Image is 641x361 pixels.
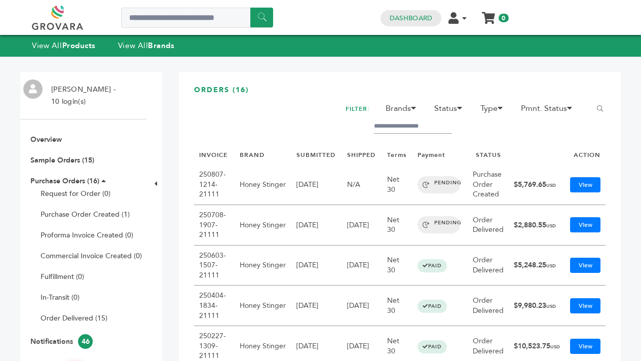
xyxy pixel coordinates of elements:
[509,165,565,205] td: $5,769.65
[199,170,226,199] a: 250807-1214-21111
[390,14,432,23] a: Dashboard
[235,246,291,286] td: Honey Stinger
[46,84,118,108] li: [PERSON_NAME] - 10 login(s)
[570,217,600,232] a: View
[546,223,556,229] span: USD
[347,151,375,159] a: SHIPPED
[374,119,452,134] input: Filter by keywords
[32,41,96,51] a: View AllProducts
[546,182,556,188] span: USD
[121,8,273,28] input: Search a product or brand...
[381,102,427,119] li: Brands
[30,176,99,186] a: Purchase Orders (16)
[41,293,80,302] a: In-Transit (0)
[41,189,110,198] a: Request for Order (0)
[418,216,460,233] span: PENDING
[546,303,556,309] span: USD
[235,205,291,246] td: Honey Stinger
[41,210,130,219] a: Purchase Order Created (1)
[483,9,495,20] a: My Cart
[199,331,226,360] a: 250227-1309-21111
[30,337,93,346] a: Notifications46
[382,205,412,246] td: Net 30
[235,165,291,205] td: Honey Stinger
[199,151,228,159] a: INVOICE
[429,102,473,119] li: Status
[291,246,342,286] td: [DATE]
[62,41,96,51] strong: Products
[342,246,383,286] td: [DATE]
[418,300,447,313] span: PAID
[516,102,583,119] li: Pmnt. Status
[468,286,509,326] td: Order Delivered
[194,85,606,103] h3: ORDERS (16)
[240,151,265,159] a: BRAND
[41,230,133,240] a: Proforma Invoice Created (0)
[570,177,600,192] a: View
[570,258,600,273] a: View
[418,176,460,193] span: PENDING
[342,205,383,246] td: [DATE]
[291,165,342,205] td: [DATE]
[418,259,447,272] span: PAID
[118,41,175,51] a: View AllBrands
[468,246,509,286] td: Order Delivered
[499,14,508,22] span: 0
[382,246,412,286] td: Net 30
[23,79,43,99] img: profile.png
[546,263,556,269] span: USD
[235,286,291,326] td: Honey Stinger
[41,272,84,282] a: Fulfillment (0)
[509,205,565,246] td: $2,880.55
[291,286,342,326] td: [DATE]
[342,165,383,205] td: N/A
[199,251,226,280] a: 250603-1507-21111
[382,165,412,205] td: Net 30
[468,165,509,205] td: Purchase Order Created
[382,286,412,326] td: Net 30
[30,135,62,144] a: Overview
[468,146,509,165] th: STATUS
[509,286,565,326] td: $9,980.23
[199,210,226,239] a: 250708-1907-21111
[387,151,406,159] a: Terms
[418,151,445,159] a: Payment
[418,340,447,353] span: PAID
[342,286,383,326] td: [DATE]
[565,146,606,165] th: ACTION
[570,298,600,313] a: View
[78,334,93,349] span: 46
[30,155,94,165] a: Sample Orders (15)
[199,291,226,320] a: 250404-1834-21111
[570,339,600,354] a: View
[468,205,509,246] td: Order Delivered
[41,251,142,261] a: Commercial Invoice Created (0)
[148,41,174,51] strong: Brands
[475,102,514,119] li: Type
[346,102,370,116] h2: FILTER:
[509,246,565,286] td: $5,248.25
[550,344,560,350] span: USD
[41,313,107,323] a: Order Delivered (15)
[291,205,342,246] td: [DATE]
[296,151,335,159] a: SUBMITTED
